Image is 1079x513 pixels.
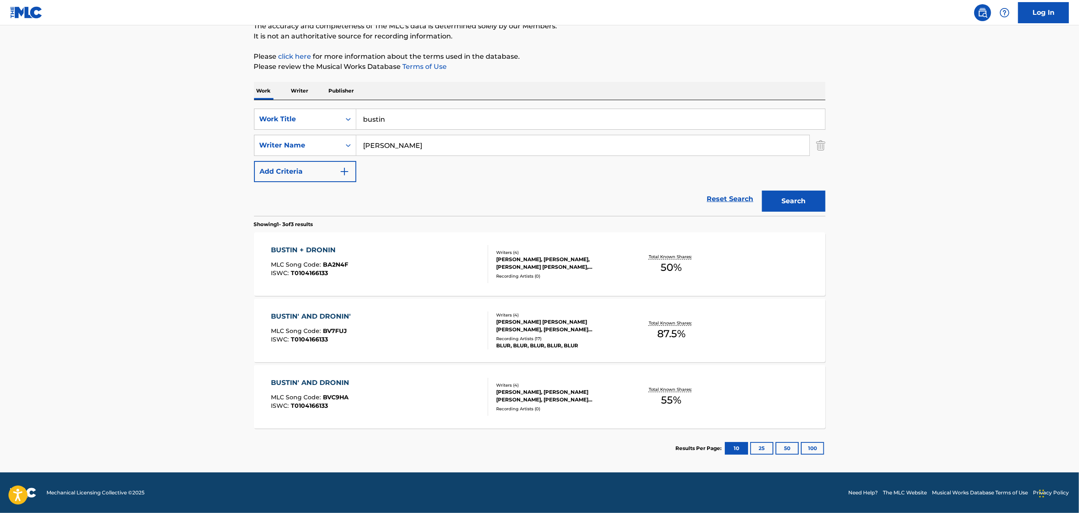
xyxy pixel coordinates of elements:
span: MLC Song Code : [271,327,323,335]
span: Mechanical Licensing Collective © 2025 [46,489,145,497]
div: BLUR, BLUR, BLUR, BLUR, BLUR [496,342,624,349]
a: The MLC Website [883,489,927,497]
p: Work [254,82,273,100]
div: [PERSON_NAME], [PERSON_NAME] [PERSON_NAME], [PERSON_NAME] [PERSON_NAME], [PERSON_NAME] [496,388,624,404]
p: It is not an authoritative source for recording information. [254,31,825,41]
div: [PERSON_NAME], [PERSON_NAME], [PERSON_NAME] [PERSON_NAME], [PERSON_NAME] [496,256,624,271]
a: BUSTIN' AND DRONIN'MLC Song Code:BV7FUJISWC:T0104166133Writers (4)[PERSON_NAME] [PERSON_NAME] [PE... [254,299,825,362]
div: BUSTIN + DRONIN [271,245,348,255]
span: MLC Song Code : [271,261,323,268]
a: Log In [1018,2,1069,23]
a: Terms of Use [401,63,447,71]
div: Drag [1039,481,1044,506]
div: BUSTIN' AND DRONIN' [271,311,355,322]
img: help [1000,8,1010,18]
div: Writers ( 4 ) [496,382,624,388]
p: Total Known Shares: [649,320,694,326]
iframe: Chat Widget [1037,472,1079,513]
button: 50 [776,442,799,455]
button: 25 [750,442,773,455]
span: MLC Song Code : [271,393,323,401]
a: click here [279,52,311,60]
p: The accuracy and completeness of The MLC's data is determined solely by our Members. [254,21,825,31]
a: BUSTIN' AND DRONINMLC Song Code:BVC9HAISWC:T0104166133Writers (4)[PERSON_NAME], [PERSON_NAME] [PE... [254,365,825,428]
p: Please for more information about the terms used in the database. [254,52,825,62]
div: Recording Artists ( 0 ) [496,273,624,279]
span: ISWC : [271,402,291,409]
span: T0104166133 [291,402,328,409]
span: T0104166133 [291,269,328,277]
button: 100 [801,442,824,455]
div: Writers ( 4 ) [496,312,624,318]
span: BA2N4F [323,261,348,268]
a: BUSTIN + DRONINMLC Song Code:BA2N4FISWC:T0104166133Writers (4)[PERSON_NAME], [PERSON_NAME], [PERS... [254,232,825,296]
span: 55 % [661,393,681,408]
span: ISWC : [271,269,291,277]
form: Search Form [254,109,825,216]
button: Search [762,191,825,212]
div: [PERSON_NAME] [PERSON_NAME] [PERSON_NAME], [PERSON_NAME] [PERSON_NAME], [PERSON_NAME] [496,318,624,333]
span: 87.5 % [657,326,686,341]
span: T0104166133 [291,336,328,343]
div: Help [996,4,1013,21]
img: Delete Criterion [816,135,825,156]
div: Writer Name [260,140,336,150]
button: 10 [725,442,748,455]
div: Recording Artists ( 0 ) [496,406,624,412]
p: Total Known Shares: [649,254,694,260]
a: Reset Search [703,190,758,208]
img: search [978,8,988,18]
p: Publisher [326,82,357,100]
a: Musical Works Database Terms of Use [932,489,1028,497]
p: Writer [289,82,311,100]
div: Recording Artists ( 17 ) [496,336,624,342]
p: Please review the Musical Works Database [254,62,825,72]
button: Add Criteria [254,161,356,182]
span: 50 % [661,260,682,275]
a: Public Search [974,4,991,21]
span: ISWC : [271,336,291,343]
img: 9d2ae6d4665cec9f34b9.svg [339,166,350,177]
p: Showing 1 - 3 of 3 results [254,221,313,228]
p: Results Per Page: [676,445,724,452]
span: BVC9HA [323,393,349,401]
div: Writers ( 4 ) [496,249,624,256]
img: logo [10,488,36,498]
a: Need Help? [848,489,878,497]
p: Total Known Shares: [649,386,694,393]
a: Privacy Policy [1033,489,1069,497]
div: Work Title [260,114,336,124]
span: BV7FUJ [323,327,347,335]
div: BUSTIN' AND DRONIN [271,378,353,388]
img: MLC Logo [10,6,43,19]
